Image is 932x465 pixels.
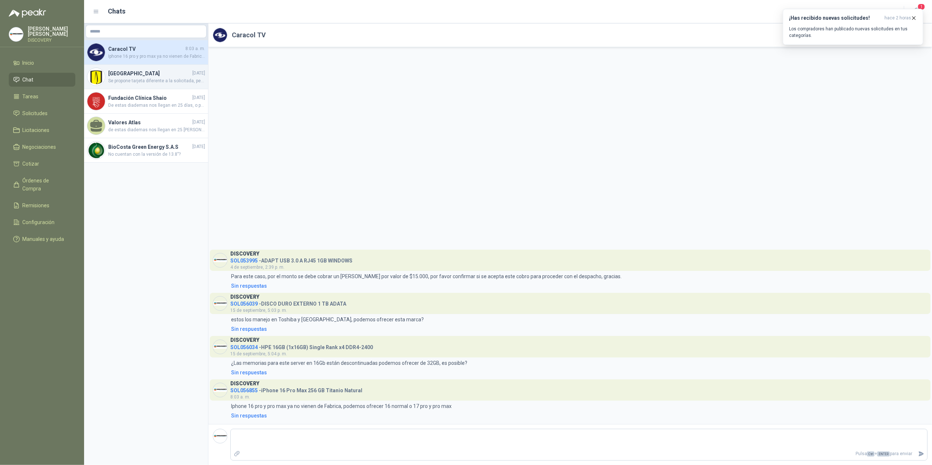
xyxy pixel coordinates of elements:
p: estos los manejo en Toshiba y [GEOGRAPHIC_DATA], podemos ofrecer esta marca? [231,315,424,324]
div: Sin respuestas [231,325,267,333]
span: SOL056855 [230,387,258,393]
p: DISCOVERY [28,38,75,42]
span: [DATE] [192,119,205,126]
h3: DISCOVERY [230,338,259,342]
span: Tareas [23,92,39,101]
span: Cotizar [23,160,39,168]
h4: - DISCO DURO EXTERNO 1 TB ADATA [230,299,346,306]
h3: DISCOVERY [230,252,259,256]
h4: Valores Atlas [108,118,191,126]
a: Negociaciones [9,140,75,154]
span: Licitaciones [23,126,50,134]
a: Sin respuestas [230,325,928,333]
img: Company Logo [213,253,227,267]
span: 8:03 a. m. [230,394,250,400]
span: Configuración [23,218,55,226]
h2: Caracol TV [232,30,266,40]
span: Negociaciones [23,143,56,151]
a: Valores Atlas[DATE]de estas diademas nos llegan en 25 [PERSON_NAME], o para entrega inmediata ten... [84,114,208,138]
span: [DATE] [192,143,205,150]
span: Chat [23,76,34,84]
a: Órdenes de Compra [9,174,75,196]
span: SOL056039 [230,301,258,307]
button: ¡Has recibido nuevas solicitudes!hace 2 horas Los compradores han publicado nuevas solicitudes en... [783,9,923,45]
span: Manuales y ayuda [23,235,64,243]
button: 1 [910,5,923,18]
h3: DISCOVERY [230,295,259,299]
span: [DATE] [192,70,205,77]
button: Enviar [915,447,927,460]
a: Company LogoCaracol TV8:03 a. m.Iphone 16 pro y pro max ya no vienen de Fabrica, podemos ofrecer ... [84,40,208,65]
span: SOL056034 [230,344,258,350]
img: Company Logo [87,141,105,159]
span: [DATE] [192,94,205,101]
img: Company Logo [213,296,227,310]
h4: [GEOGRAPHIC_DATA] [108,69,191,77]
h1: Chats [108,6,126,16]
span: 1 [917,3,925,10]
span: Órdenes de Compra [23,177,68,193]
span: 8:03 a. m. [185,45,205,52]
h4: Fundación Clínica Shaio [108,94,191,102]
span: SOL053995 [230,258,258,264]
a: Solicitudes [9,106,75,120]
label: Adjuntar archivos [231,447,243,460]
img: Logo peakr [9,9,46,18]
a: Cotizar [9,157,75,171]
p: Para este caso, por el monto se debe cobrar un [PERSON_NAME] por valor de $15.000, por favor conf... [231,272,622,280]
img: Company Logo [87,44,105,61]
a: Sin respuestas [230,368,928,377]
a: Chat [9,73,75,87]
p: Pulsa + para enviar [243,447,916,460]
a: Tareas [9,90,75,103]
img: Company Logo [9,27,23,41]
a: Remisiones [9,199,75,212]
a: Configuración [9,215,75,229]
div: Sin respuestas [231,368,267,377]
span: Se propone tarjeta diferente a la solicitada, pero sería la más similar que podemos ofrecer [108,77,205,84]
a: Company LogoFundación Clínica Shaio[DATE]De estas diademas nos llegan en 25 días, o para entrega ... [84,89,208,114]
a: Company LogoBioCosta Green Energy S.A.S[DATE]No cuentan con la versión de 13.8"? [84,138,208,163]
a: Sin respuestas [230,282,928,290]
a: Company Logo[GEOGRAPHIC_DATA][DATE]Se propone tarjeta diferente a la solicitada, pero sería la má... [84,65,208,89]
span: hace 2 horas [884,15,911,21]
h4: - iPhone 16 Pro Max 256 GB Titanio Natural [230,386,362,393]
span: 4 de septiembre, 2:39 p. m. [230,265,284,270]
p: ¿Las memorias para este server en 16Gb están descontinuadas podemos ofrecer de 32GB, es posible? [231,359,467,367]
img: Company Logo [213,383,227,397]
div: Sin respuestas [231,412,267,420]
p: [PERSON_NAME] [PERSON_NAME] [28,26,75,37]
a: Inicio [9,56,75,70]
p: Los compradores han publicado nuevas solicitudes en tus categorías. [789,26,917,39]
span: Inicio [23,59,34,67]
img: Company Logo [87,92,105,110]
span: 15 de septiembre, 5:04 p. m. [230,351,287,356]
span: Iphone 16 pro y pro max ya no vienen de Fabrica, podemos ofrecer 16 normal o 17 pro y pro max [108,53,205,60]
span: 15 de septiembre, 5:03 p. m. [230,308,287,313]
a: Licitaciones [9,123,75,137]
p: Iphone 16 pro y pro max ya no vienen de Fabrica, podemos ofrecer 16 normal o 17 pro y pro max [231,402,452,410]
span: Ctrl [867,451,875,457]
span: Solicitudes [23,109,48,117]
img: Company Logo [87,68,105,86]
div: Sin respuestas [231,282,267,290]
span: De estas diademas nos llegan en 25 días, o para entrega inmediata tenemos estas que son las que r... [108,102,205,109]
h4: - HPE 16GB (1x16GB) Single Rank x4 DDR4-2400 [230,343,373,349]
h3: ¡Has recibido nuevas solicitudes! [789,15,882,21]
img: Company Logo [213,340,227,354]
a: Sin respuestas [230,412,928,420]
h3: DISCOVERY [230,382,259,386]
h4: - ADAPT USB 3.0 A RJ45 1GB WINDOWS [230,256,352,263]
span: Remisiones [23,201,50,209]
img: Company Logo [213,429,227,443]
img: Company Logo [213,28,227,42]
h4: Caracol TV [108,45,184,53]
a: Manuales y ayuda [9,232,75,246]
h4: BioCosta Green Energy S.A.S [108,143,191,151]
span: No cuentan con la versión de 13.8"? [108,151,205,158]
span: de estas diademas nos llegan en 25 [PERSON_NAME], o para entrega inmediata tenemos estas que son ... [108,126,205,133]
span: ENTER [877,451,890,457]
